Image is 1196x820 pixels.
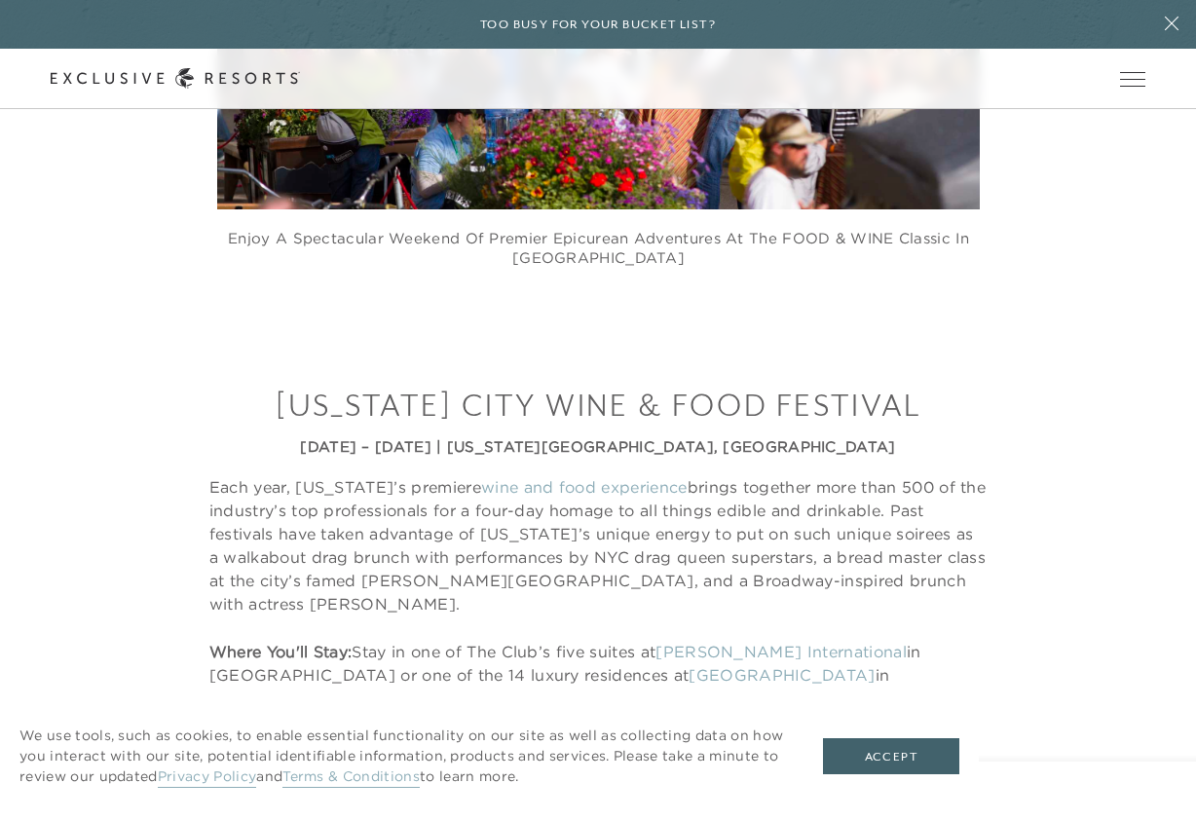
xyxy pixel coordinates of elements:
p: Stay in one of The Club’s five suites at in [GEOGRAPHIC_DATA] or one of the 14 luxury residences ... [209,640,988,803]
p: Each year, [US_STATE]’s premiere brings together more than 500 of the industry’s top professional... [209,475,988,615]
button: Accept [823,738,959,775]
h3: [US_STATE] City Wine & Food Festival [209,384,988,427]
button: Open navigation [1120,72,1145,86]
strong: [DATE] – [DATE] | [US_STATE][GEOGRAPHIC_DATA], [GEOGRAPHIC_DATA] [300,437,895,456]
a: [GEOGRAPHIC_DATA] [689,665,875,685]
a: Privacy Policy [158,767,256,788]
h6: Too busy for your bucket list? [480,16,716,34]
a: wine and food experience [481,477,688,497]
a: [PERSON_NAME] International [655,642,907,661]
p: We use tools, such as cookies, to enable essential functionality on our site as well as collectin... [19,726,784,787]
a: Terms & Conditions [282,767,420,788]
strong: Where You'll Stay: [209,642,353,661]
